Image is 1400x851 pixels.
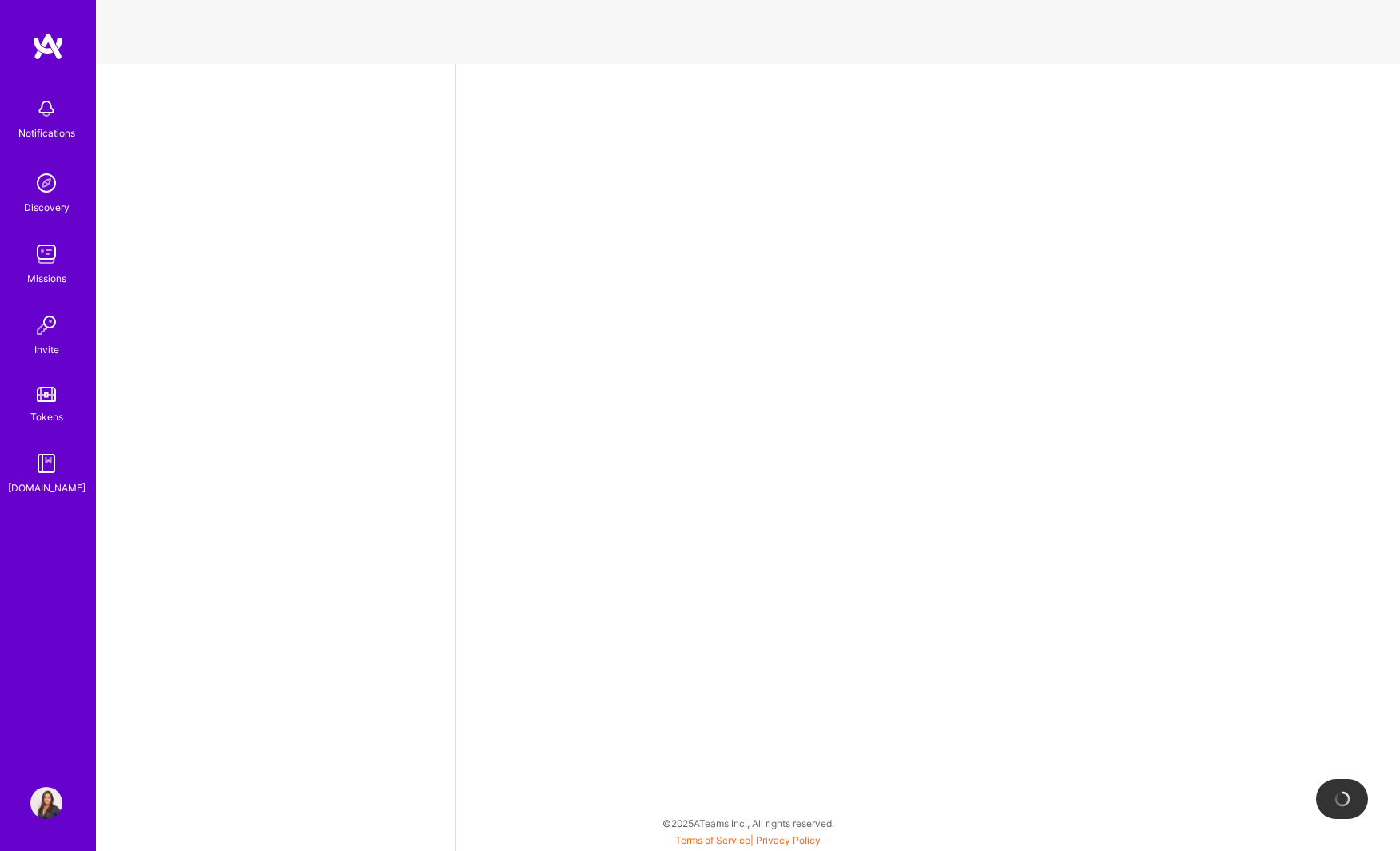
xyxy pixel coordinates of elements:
[30,238,62,270] img: teamwork
[675,834,750,846] a: Terms of Service
[8,479,86,496] div: [DOMAIN_NAME]
[34,341,59,358] div: Invite
[32,32,64,61] img: logo
[30,787,62,819] img: User Avatar
[1334,791,1350,807] img: loading
[675,834,821,846] span: |
[30,447,62,479] img: guide book
[30,167,62,199] img: discovery
[96,803,1400,843] div: © 2025 ATeams Inc., All rights reserved.
[24,199,70,216] div: Discovery
[30,408,63,425] div: Tokens
[30,93,62,125] img: bell
[30,309,62,341] img: Invite
[26,787,66,819] a: User Avatar
[27,270,66,287] div: Missions
[756,834,821,846] a: Privacy Policy
[37,387,56,402] img: tokens
[18,125,75,141] div: Notifications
